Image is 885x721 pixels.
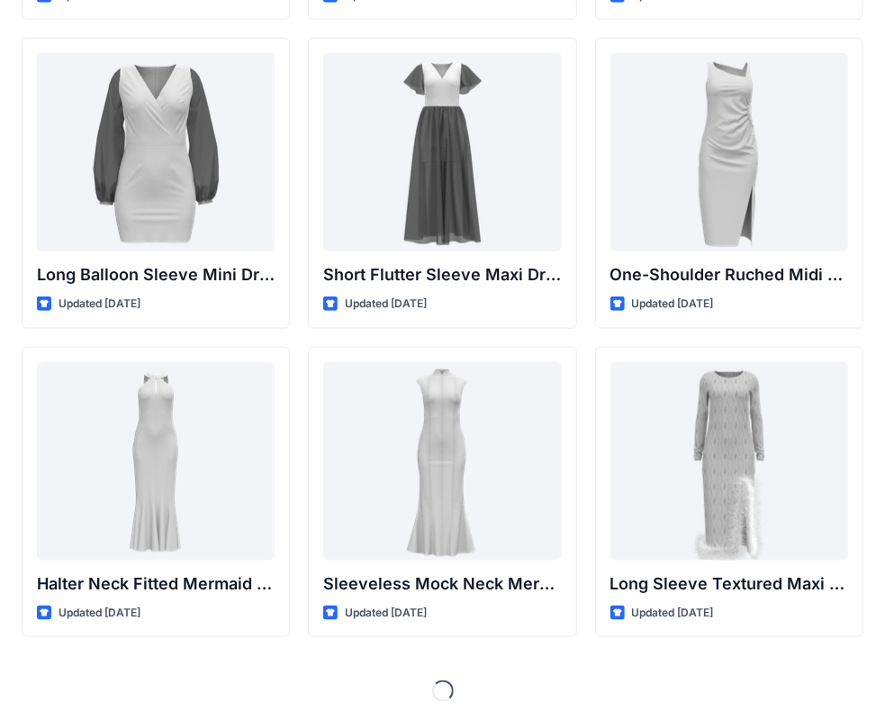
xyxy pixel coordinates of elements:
[610,571,848,597] p: Long Sleeve Textured Maxi Dress with Feather Hem
[59,604,140,623] p: Updated [DATE]
[610,262,848,287] p: One-Shoulder Ruched Midi Dress with Slit
[37,262,275,287] p: Long Balloon Sleeve Mini Dress with Wrap Bodice
[59,295,140,314] p: Updated [DATE]
[632,295,714,314] p: Updated [DATE]
[323,262,561,287] p: Short Flutter Sleeve Maxi Dress with Contrast [PERSON_NAME] and [PERSON_NAME]
[37,53,275,251] a: Long Balloon Sleeve Mini Dress with Wrap Bodice
[345,295,427,314] p: Updated [DATE]
[323,362,561,561] a: Sleeveless Mock Neck Mermaid Gown
[345,604,427,623] p: Updated [DATE]
[323,53,561,251] a: Short Flutter Sleeve Maxi Dress with Contrast Bodice and Sheer Overlay
[37,571,275,597] p: Halter Neck Fitted Mermaid Gown with Keyhole Detail
[610,362,848,561] a: Long Sleeve Textured Maxi Dress with Feather Hem
[610,53,848,251] a: One-Shoulder Ruched Midi Dress with Slit
[37,362,275,561] a: Halter Neck Fitted Mermaid Gown with Keyhole Detail
[323,571,561,597] p: Sleeveless Mock Neck Mermaid Gown
[632,604,714,623] p: Updated [DATE]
